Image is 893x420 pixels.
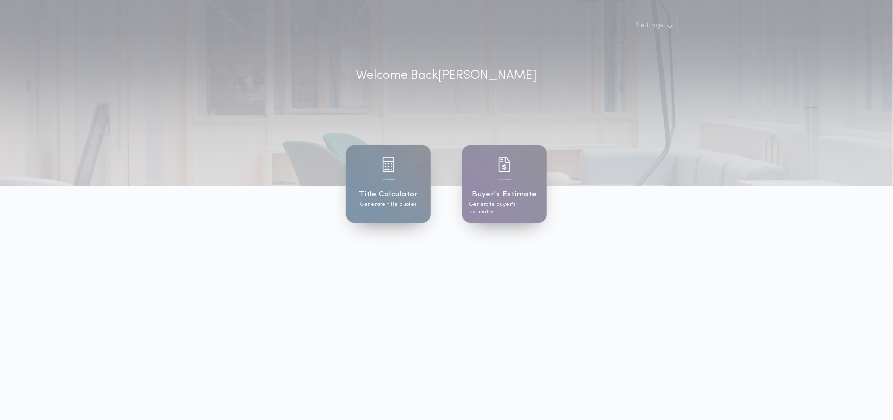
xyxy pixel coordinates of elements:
h1: Title Calculator [359,189,418,200]
a: card iconTitle CalculatorGenerate title quotes [346,145,431,223]
p: Welcome Back [PERSON_NAME] [356,66,537,85]
img: card icon [382,157,395,172]
a: card iconBuyer's EstimateGenerate buyer's estimates [462,145,547,223]
p: Generate buyer's estimates [469,200,540,216]
p: Generate title quotes [360,200,416,208]
h1: Buyer's Estimate [472,189,537,200]
button: Settings [629,17,678,35]
img: card icon [498,157,511,172]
